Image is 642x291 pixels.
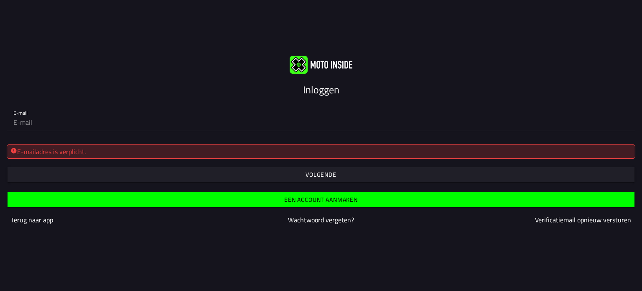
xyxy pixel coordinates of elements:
ion-icon: alert [10,147,17,154]
a: Terug naar app [11,215,53,225]
a: Wachtwoord vergeten? [288,215,354,225]
ion-text: Volgende [306,172,336,178]
a: Verificatiemail opnieuw versturen [535,215,631,225]
input: E-mail [13,114,629,131]
ion-text: Inloggen [303,82,339,97]
div: E-mailadres is verplicht. [10,147,632,157]
ion-button: Een account aanmaken [8,192,634,207]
